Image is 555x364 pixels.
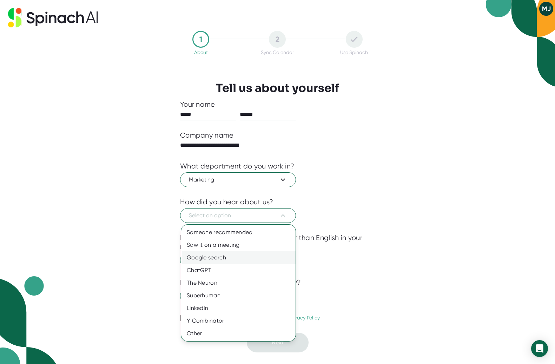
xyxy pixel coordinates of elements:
[181,302,296,315] div: LinkedIn
[181,315,296,327] div: Y Combinator
[181,264,296,277] div: ChatGPT
[181,239,296,251] div: Saw it on a meeting
[181,251,296,264] div: Google search
[531,340,548,357] div: Open Intercom Messenger
[181,327,296,340] div: Other
[181,226,296,239] div: Someone recommended
[181,289,296,302] div: Superhuman
[181,277,296,289] div: The Neuron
